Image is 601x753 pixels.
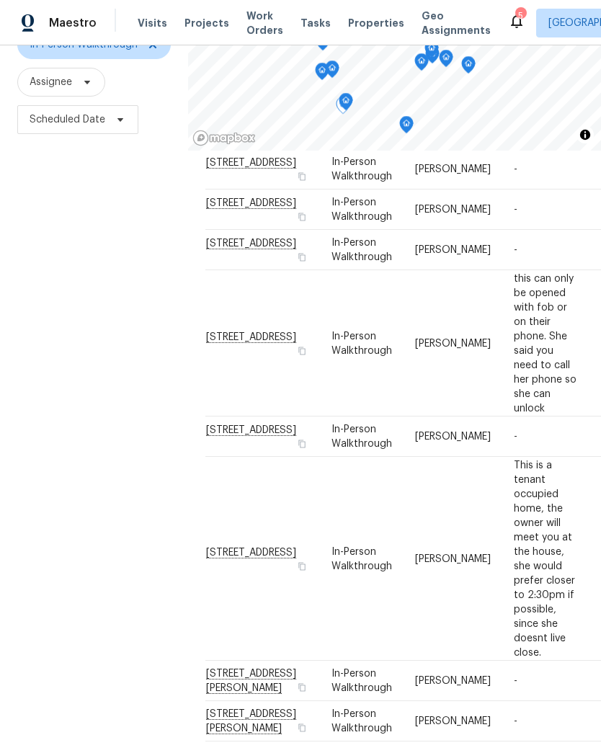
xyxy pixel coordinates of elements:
div: Map marker [414,53,429,76]
span: In-Person Walkthrough [331,424,392,449]
span: [PERSON_NAME] [415,432,491,442]
span: - [514,164,517,174]
a: Mapbox homepage [192,130,256,146]
span: this can only be opened with fob or on their phone. She said you need to call her phone so she ca... [514,273,576,413]
span: In-Person Walkthrough [331,157,392,182]
button: Copy Address [295,721,308,734]
span: In-Person Walkthrough [331,197,392,222]
button: Copy Address [295,437,308,450]
span: This is a tenant occupied home, the owner will meet you at the house, she would prefer closer to ... [514,460,575,657]
span: Scheduled Date [30,112,105,127]
span: Projects [184,16,229,30]
span: [PERSON_NAME] [415,338,491,348]
div: Map marker [325,61,339,83]
div: Map marker [424,40,439,63]
span: - [514,676,517,686]
button: Copy Address [295,251,308,264]
span: [PERSON_NAME] [415,205,491,215]
span: [PERSON_NAME] [415,553,491,563]
span: Tasks [300,18,331,28]
button: Copy Address [295,170,308,183]
span: In-Person Walkthrough [331,238,392,262]
div: Map marker [315,63,329,85]
div: Map marker [336,97,350,119]
button: Copy Address [295,344,308,357]
span: Visits [138,16,167,30]
span: Work Orders [246,9,283,37]
span: Geo Assignments [422,9,491,37]
span: In-Person Walkthrough [331,669,392,693]
span: Properties [348,16,404,30]
button: Copy Address [295,559,308,572]
span: [PERSON_NAME] [415,164,491,174]
button: Copy Address [295,210,308,223]
span: Maestro [49,16,97,30]
div: Map marker [399,116,414,138]
span: Assignee [30,75,72,89]
span: - [514,245,517,255]
span: [PERSON_NAME] [415,245,491,255]
span: In-Person Walkthrough [331,331,392,355]
div: Map marker [339,93,353,115]
div: 5 [515,9,525,23]
span: - [514,432,517,442]
button: Toggle attribution [576,126,594,143]
span: In-Person Walkthrough [331,546,392,571]
span: - [514,716,517,726]
div: Map marker [439,50,453,72]
span: In-Person Walkthrough [331,709,392,734]
span: [PERSON_NAME] [415,716,491,726]
span: - [514,205,517,215]
span: [PERSON_NAME] [415,676,491,686]
span: Toggle attribution [581,127,589,143]
button: Copy Address [295,681,308,694]
div: Map marker [461,56,476,79]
